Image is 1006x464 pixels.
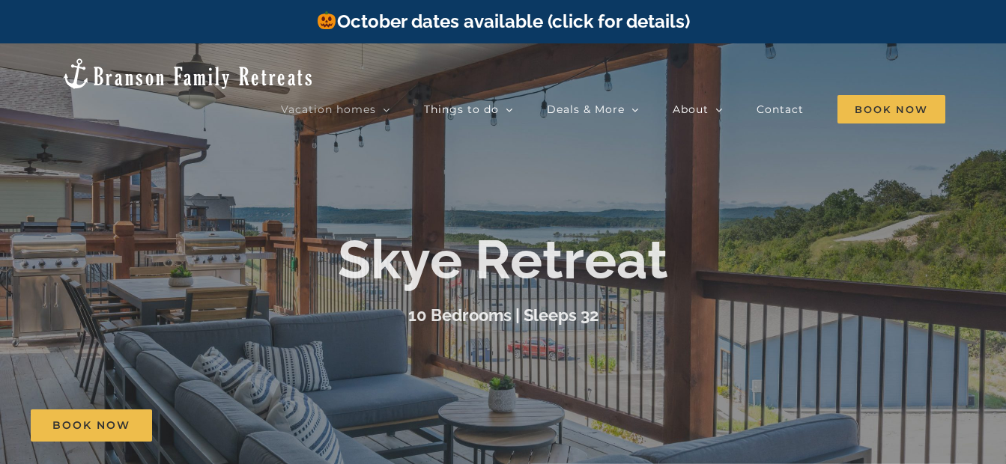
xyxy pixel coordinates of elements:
span: Book Now [52,419,130,432]
span: Deals & More [547,104,625,115]
span: About [673,104,709,115]
span: Vacation homes [281,104,376,115]
b: Skye Retreat [338,228,668,291]
a: Things to do [424,94,513,124]
a: Deals & More [547,94,639,124]
a: About [673,94,723,124]
img: Branson Family Retreats Logo [61,57,315,91]
img: 🎃 [318,11,336,29]
h3: 10 Bedrooms | Sleeps 32 [408,306,599,326]
a: Contact [757,94,804,124]
a: October dates available (click for details) [316,10,689,32]
span: Contact [757,104,804,115]
span: Things to do [424,104,499,115]
a: Vacation homes [281,94,390,124]
nav: Main Menu [281,94,945,124]
a: Book Now [31,409,152,442]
